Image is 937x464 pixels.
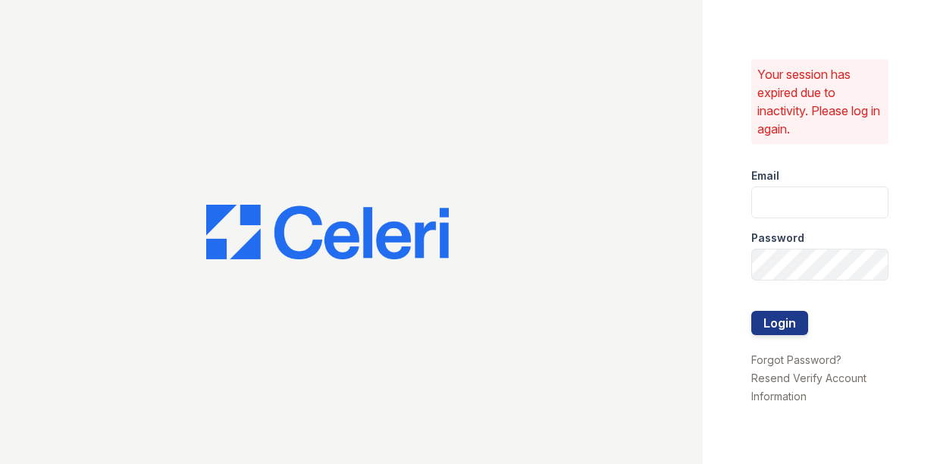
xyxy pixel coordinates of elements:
p: Your session has expired due to inactivity. Please log in again. [757,65,882,138]
label: Email [751,168,779,183]
a: Forgot Password? [751,353,841,366]
a: Resend Verify Account Information [751,372,866,403]
button: Login [751,311,808,335]
img: CE_Logo_Blue-a8612792a0a2168367f1c8372b55b34899dd931a85d93a1a3d3e32e68fde9ad4.png [206,205,449,259]
label: Password [751,230,804,246]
